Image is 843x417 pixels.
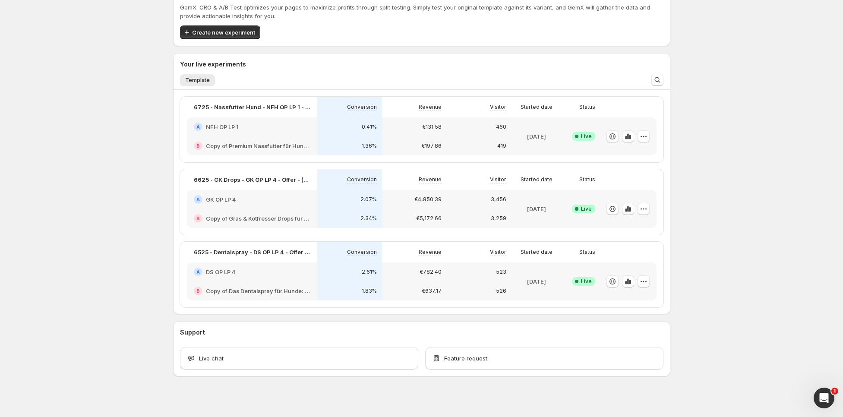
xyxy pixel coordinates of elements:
p: 526 [496,287,506,294]
p: Revenue [419,104,442,111]
p: GemX: CRO & A/B Test optimizes your pages to maximize profits through split testing. Simply test ... [180,3,663,20]
iframe: Intercom live chat [814,388,834,408]
h2: B [196,288,200,294]
p: 1.83% [362,287,377,294]
p: Conversion [347,176,377,183]
p: €197.86 [421,142,442,149]
p: Conversion [347,249,377,256]
h2: Copy of Premium Nassfutter für Hunde: Jetzt Neukunden Deal sichern! [206,142,310,150]
p: 523 [496,269,506,275]
h2: B [196,143,200,148]
p: 0.41% [362,123,377,130]
h3: Support [180,328,205,337]
p: 6525 - Dentalspray - DS OP LP 4 - Offer - (1,3,6) vs. (1,3 für 2,6) [194,248,310,256]
p: 2.61% [362,269,377,275]
span: Live [581,133,592,140]
h2: Copy of Gras & Kotfresser Drops für Hunde: Jetzt Neukunden Deal sichern!-v1 [206,214,310,223]
p: Started date [521,104,553,111]
span: Live chat [199,354,224,363]
p: Visitor [490,249,506,256]
p: €5,172.66 [416,215,442,222]
h2: A [196,124,200,130]
p: €131.58 [422,123,442,130]
p: €637.17 [422,287,442,294]
span: 1 [831,388,838,395]
button: Create new experiment [180,25,260,39]
span: Create new experiment [192,28,255,37]
span: Template [185,77,210,84]
p: Status [579,249,595,256]
h2: B [196,216,200,221]
p: 2.07% [360,196,377,203]
p: Status [579,104,595,111]
p: €782.40 [420,269,442,275]
p: Started date [521,249,553,256]
span: Feature request [444,354,487,363]
p: Started date [521,176,553,183]
p: 3,456 [491,196,506,203]
p: 6725 - Nassfutter Hund - NFH OP LP 1 - Offer - Standard vs. CFO [194,103,310,111]
button: Search and filter results [651,74,663,86]
p: Visitor [490,176,506,183]
p: 6625 - GK Drops - GK OP LP 4 - Offer - (1,3,6) vs. (1,3 für 2,6) [194,175,310,184]
p: Status [579,176,595,183]
p: €4,850.39 [414,196,442,203]
span: Live [581,278,592,285]
p: [DATE] [527,277,546,286]
p: Revenue [419,176,442,183]
p: 1.36% [362,142,377,149]
p: 2.34% [360,215,377,222]
p: Revenue [419,249,442,256]
p: Conversion [347,104,377,111]
h3: Your live experiments [180,60,246,69]
h2: A [196,269,200,275]
p: [DATE] [527,205,546,213]
p: Visitor [490,104,506,111]
p: [DATE] [527,132,546,141]
h2: NFH OP LP 1 [206,123,239,131]
p: 419 [497,142,506,149]
p: 460 [496,123,506,130]
h2: DS OP LP 4 [206,268,235,276]
h2: Copy of Das Dentalspray für Hunde: Jetzt Neukunden Deal sichern!-v1 [206,287,310,295]
h2: GK OP LP 4 [206,195,236,204]
span: Live [581,205,592,212]
p: 3,259 [491,215,506,222]
h2: A [196,197,200,202]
